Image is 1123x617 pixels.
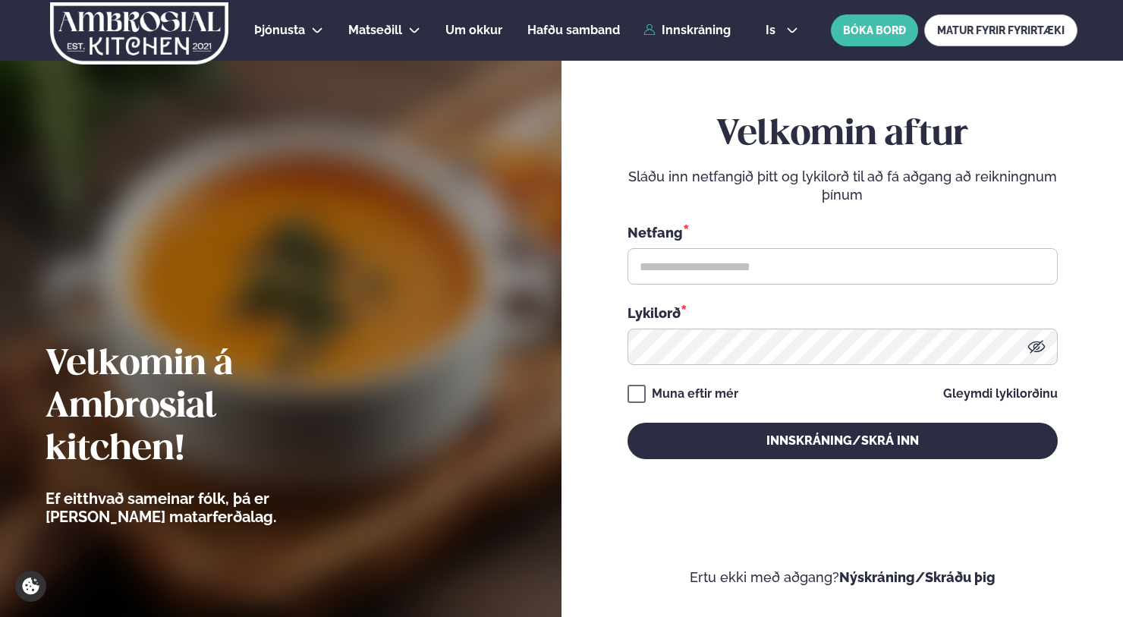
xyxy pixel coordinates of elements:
a: MATUR FYRIR FYRIRTÆKI [924,14,1077,46]
button: is [753,24,810,36]
img: logo [49,2,230,65]
p: Ertu ekki með aðgang? [607,568,1077,587]
a: Gleymdi lykilorðinu [943,388,1058,400]
button: BÓKA BORÐ [831,14,918,46]
a: Innskráning [643,24,731,37]
span: Matseðill [348,23,402,37]
h2: Velkomin á Ambrosial kitchen! [46,344,360,471]
p: Sláðu inn netfangið þitt og lykilorð til að fá aðgang að reikningnum þínum [628,168,1058,204]
span: is [766,24,780,36]
a: Cookie settings [15,571,46,602]
a: Hafðu samband [527,21,620,39]
span: Þjónusta [254,23,305,37]
span: Um okkur [445,23,502,37]
div: Lykilorð [628,303,1058,323]
a: Þjónusta [254,21,305,39]
span: Hafðu samband [527,23,620,37]
h2: Velkomin aftur [628,114,1058,156]
a: Matseðill [348,21,402,39]
a: Um okkur [445,21,502,39]
button: Innskráning/Skrá inn [628,423,1058,459]
a: Nýskráning/Skráðu þig [839,569,996,585]
div: Netfang [628,222,1058,242]
p: Ef eitthvað sameinar fólk, þá er [PERSON_NAME] matarferðalag. [46,490,360,526]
